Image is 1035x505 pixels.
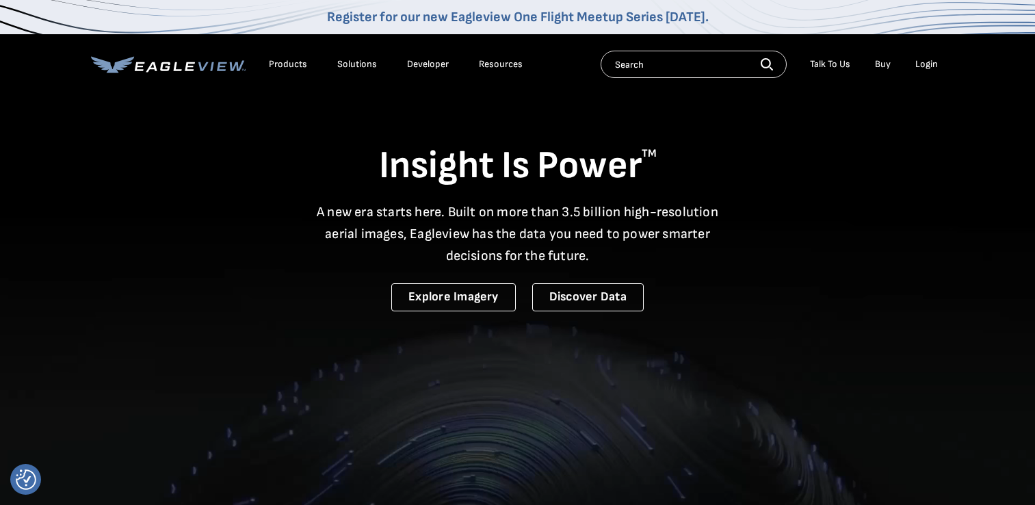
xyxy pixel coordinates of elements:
[309,201,727,267] p: A new era starts here. Built on more than 3.5 billion high-resolution aerial images, Eagleview ha...
[337,58,377,70] div: Solutions
[391,283,516,311] a: Explore Imagery
[875,58,891,70] a: Buy
[479,58,523,70] div: Resources
[642,147,657,160] sup: TM
[16,469,36,490] img: Revisit consent button
[269,58,307,70] div: Products
[810,58,850,70] div: Talk To Us
[16,469,36,490] button: Consent Preferences
[407,58,449,70] a: Developer
[601,51,787,78] input: Search
[91,142,945,190] h1: Insight Is Power
[532,283,644,311] a: Discover Data
[915,58,938,70] div: Login
[327,9,709,25] a: Register for our new Eagleview One Flight Meetup Series [DATE].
